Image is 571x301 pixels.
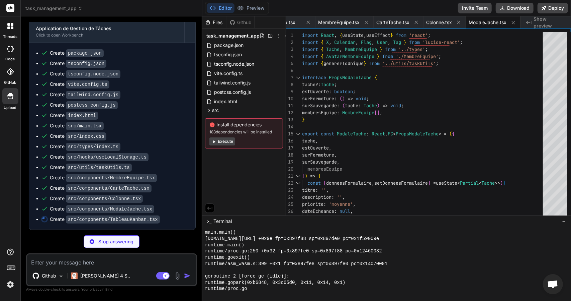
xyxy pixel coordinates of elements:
button: Application de Gestion de TâchesClick to open Workbench [29,20,184,43]
div: 27 [286,215,293,222]
div: Click to collapse the range. [294,180,303,187]
img: settings [5,279,16,290]
div: 1 [286,32,293,39]
span: assigneA [302,215,323,221]
div: 26 [286,208,293,215]
button: Download [496,3,534,13]
div: 4 [286,53,293,60]
span: runtime.main() [205,242,245,248]
span: { [321,60,323,66]
div: 5 [286,60,293,67]
span: CarteTache.tsx [376,19,409,26]
span: useEffect [366,32,390,38]
span: Flag [361,39,372,45]
span: , [356,39,358,45]
span: FC [388,131,393,137]
label: Upload [4,105,17,111]
span: , [315,138,318,144]
code: src/types/index.ts [66,143,120,151]
span: Tache [481,180,495,186]
span: < [457,180,460,186]
div: 25 [286,201,293,208]
span: '' [321,187,326,193]
label: GitHub [4,80,16,85]
span: : [337,110,340,116]
div: 3 [286,46,293,53]
span: Colonne.tsx [426,19,452,26]
span: Install dependencies [209,121,279,128]
span: titre [302,187,315,193]
span: surSauvegarde [302,159,337,165]
img: attachment [174,272,181,280]
span: useState [436,180,457,186]
img: Pick Models [58,273,64,279]
span: const [321,131,334,137]
div: Create [50,133,106,140]
span: 'moyenne' [329,201,353,207]
span: , [388,39,390,45]
div: 16 [286,137,293,144]
span: ( [500,180,503,186]
span: . [385,131,388,137]
span: , [372,39,374,45]
div: Create [50,81,109,88]
span: import [302,53,318,59]
p: Github [42,273,56,279]
span: , [329,145,331,151]
span: React [321,32,334,38]
span: } [380,46,382,52]
button: Preview [234,3,267,13]
span: surFermeture [302,152,334,158]
span: } [302,173,305,179]
span: void [390,103,401,109]
span: : [331,194,334,200]
span: { [374,74,377,80]
span: React [372,131,385,137]
span: goroutine 2 [force gc (idle)]: [205,273,289,280]
span: vite.config.ts [213,69,243,77]
div: Create [50,174,157,181]
span: membresEquipe [307,166,342,172]
code: tsconfig.node.json [66,70,120,78]
span: from [385,46,396,52]
span: ; [439,53,441,59]
div: Click to open Workbench [36,33,178,38]
span: } [377,53,380,59]
div: Create [50,60,106,67]
span: { [340,32,342,38]
div: Create [50,122,104,129]
span: Tache [321,81,334,87]
span: 183 dependencies will be installed [209,129,279,135]
div: Create [50,164,132,171]
div: 11 [286,102,293,109]
span: MembreEquipe [342,110,374,116]
span: ; [425,46,428,52]
code: src/components/TableauKanban.tsx [66,216,160,224]
span: runtime/asm_wasm.s:399 +0x1 fp=0x897fe8 sp=0x897fe0 pc=0x14070001 [205,261,388,267]
span: , [337,159,340,165]
span: } [302,117,305,123]
span: import [302,32,318,38]
div: 18 [286,152,293,159]
p: Always double-check its answers. Your in Bind [26,286,197,293]
span: estOuverte [302,145,329,151]
span: , [364,32,366,38]
span: , [353,201,356,207]
span: tsconfig.node.json [213,60,255,68]
code: src/hooks/useLocalStorage.ts [66,153,149,161]
code: src/components/ModaleJache.tsx [66,205,154,213]
span: >> [495,180,500,186]
code: src/main.tsx [66,122,104,130]
span: [ [323,180,326,186]
span: < [479,180,481,186]
span: main.main() [205,229,236,236]
span: from [382,53,393,59]
div: Create [50,50,104,57]
span: [ [374,110,377,116]
span: : [323,201,326,207]
span: , [334,215,337,221]
span: } [390,32,393,38]
img: icon [184,273,191,279]
img: Claude 4 Sonnet [71,273,78,279]
div: 14 [286,123,293,130]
